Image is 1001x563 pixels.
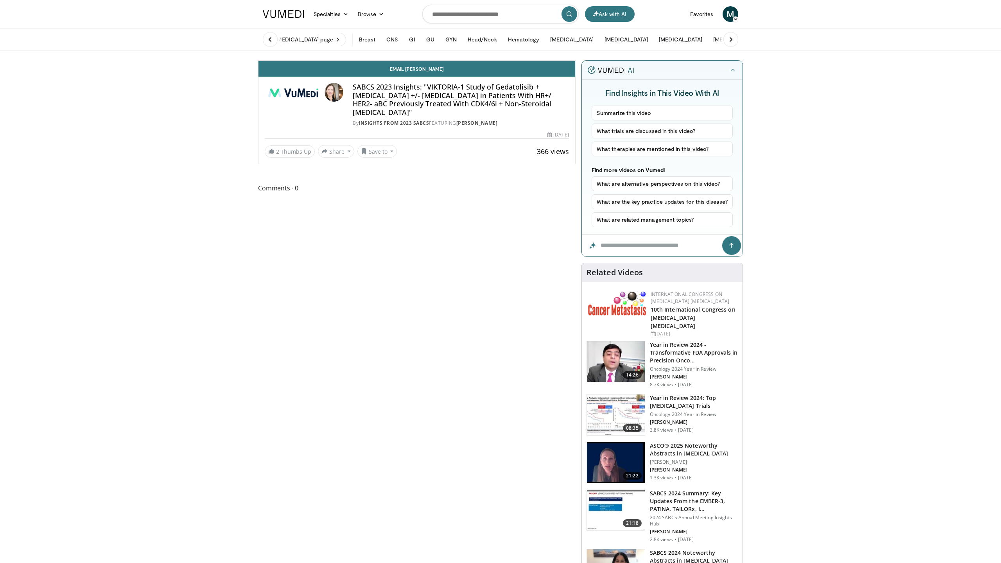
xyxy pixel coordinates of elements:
[592,142,733,156] button: What therapies are mentioned in this video?
[258,183,576,193] span: Comments 0
[463,32,502,47] button: Head/Neck
[650,442,738,457] h3: ASCO® 2025 Noteworthy Abstracts in [MEDICAL_DATA]
[588,291,647,316] img: 6ff8bc22-9509-4454-a4f8-ac79dd3b8976.png.150x105_q85_autocrop_double_scale_upscale_version-0.2.png
[678,382,694,388] p: [DATE]
[503,32,544,47] button: Hematology
[587,394,738,436] a: 08:35 Year in Review 2024: Top [MEDICAL_DATA] Trials Oncology 2024 Year in Review [PERSON_NAME] 3...
[675,536,676,543] div: ·
[651,306,736,330] a: 10th International Congress on [MEDICAL_DATA] [MEDICAL_DATA]
[654,32,707,47] button: [MEDICAL_DATA]
[650,374,738,380] p: [PERSON_NAME]
[685,6,718,22] a: Favorites
[258,33,346,46] a: Visit [MEDICAL_DATA] page
[651,291,730,305] a: International Congress on [MEDICAL_DATA] [MEDICAL_DATA]
[587,489,738,543] a: 21:18 SABCS 2024 Summary: Key Updates From the EMBER-3, PATINA, TAILORx, I… 2024 SABCS Annual Mee...
[318,145,354,158] button: Share
[587,341,738,388] a: 14:26 Year in Review 2024 - Transformative FDA Approvals in Precision Onco… Oncology 2024 Year in...
[588,66,634,74] img: vumedi-ai-logo.v2.svg
[650,366,738,372] p: Oncology 2024 Year in Review
[678,427,694,433] p: [DATE]
[585,6,635,22] button: Ask with AI
[650,467,738,473] p: [PERSON_NAME]
[441,32,461,47] button: GYN
[723,6,738,22] a: M
[592,212,733,227] button: What are related management topics?
[422,5,579,23] input: Search topics, interventions
[422,32,439,47] button: GU
[537,147,569,156] span: 366 views
[592,167,733,173] p: Find more videos on Vumedi
[650,489,738,513] h3: SABCS 2024 Summary: Key Updates From the EMBER-3, PATINA, TAILORx, I…
[623,371,642,379] span: 14:26
[592,106,733,120] button: Summarize this video
[650,515,738,527] p: 2024 SABCS Annual Meeting Insights Hub
[587,442,645,483] img: 3d9d22fd-0cff-4266-94b4-85ed3e18f7c3.150x105_q85_crop-smart_upscale.jpg
[587,394,645,435] img: 2afea796-6ee7-4bc1-b389-bb5393c08b2f.150x105_q85_crop-smart_upscale.jpg
[265,145,315,158] a: 2 Thumbs Up
[650,411,738,418] p: Oncology 2024 Year in Review
[353,6,389,22] a: Browse
[678,536,694,543] p: [DATE]
[309,6,353,22] a: Specialties
[592,194,733,209] button: What are the key practice updates for this disease?
[600,32,653,47] button: [MEDICAL_DATA]
[623,519,642,527] span: 21:18
[650,529,738,535] p: [PERSON_NAME]
[592,88,733,98] h4: Find Insights in This Video With AI
[276,148,279,155] span: 2
[650,427,673,433] p: 3.8K views
[650,536,673,543] p: 2.8K views
[650,341,738,364] h3: Year in Review 2024 - Transformative FDA Approvals in Precision Onco…
[258,61,575,77] a: Email [PERSON_NAME]
[265,83,321,102] img: Insights from 2023 SABCS
[675,427,676,433] div: ·
[650,459,738,465] p: [PERSON_NAME]
[545,32,598,47] button: [MEDICAL_DATA]
[650,475,673,481] p: 1.3K views
[382,32,403,47] button: CNS
[353,120,569,127] div: By FEATURING
[353,83,569,117] h4: SABCS 2023 Insights: "VIKTORIA-1 Study of Gedatolisib + [MEDICAL_DATA] +/- [MEDICAL_DATA] in Pati...
[592,124,733,138] button: What trials are discussed in this video?
[623,424,642,432] span: 08:35
[709,32,761,47] button: [MEDICAL_DATA]
[587,442,738,483] a: 21:22 ASCO® 2025 Noteworthy Abstracts in [MEDICAL_DATA] [PERSON_NAME] [PERSON_NAME] 1.3K views · ...
[582,235,743,256] input: Question for the AI
[651,330,736,337] div: [DATE]
[359,120,429,126] a: Insights from 2023 SABCS
[456,120,498,126] a: [PERSON_NAME]
[547,131,569,138] div: [DATE]
[675,382,676,388] div: ·
[354,32,380,47] button: Breast
[592,176,733,191] button: What are alternative perspectives on this video?
[623,472,642,480] span: 21:22
[263,10,304,18] img: VuMedi Logo
[357,145,397,158] button: Save to
[650,419,738,425] p: [PERSON_NAME]
[587,490,645,531] img: 24788a67-60a2-4554-b753-a3698dbabb20.150x105_q85_crop-smart_upscale.jpg
[650,382,673,388] p: 8.7K views
[587,341,645,382] img: 22cacae0-80e8-46c7-b946-25cff5e656fa.150x105_q85_crop-smart_upscale.jpg
[675,475,676,481] div: ·
[650,394,738,410] h3: Year in Review 2024: Top [MEDICAL_DATA] Trials
[678,475,694,481] p: [DATE]
[325,83,343,102] img: Avatar
[404,32,420,47] button: GI
[587,268,643,277] h4: Related Videos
